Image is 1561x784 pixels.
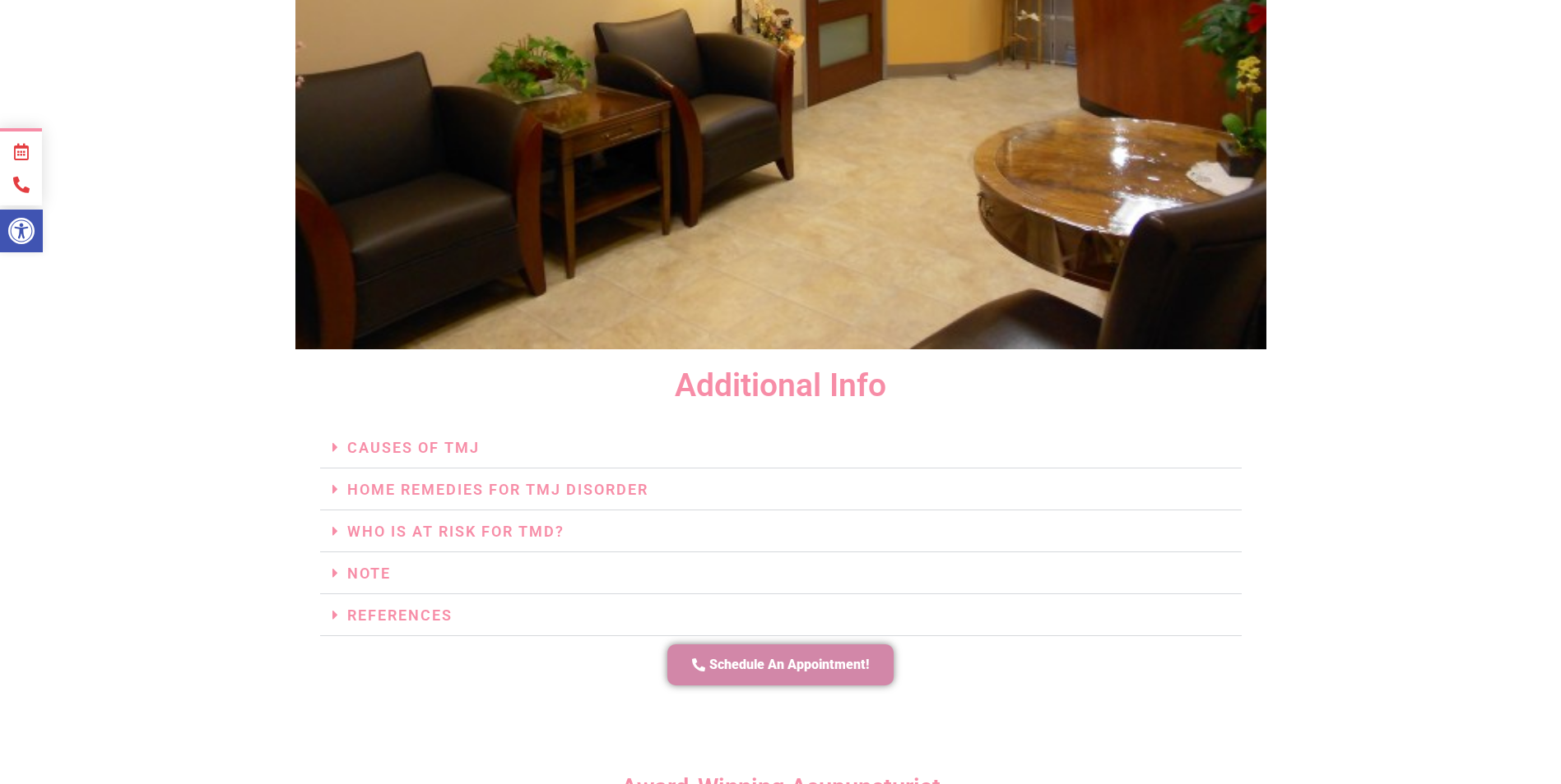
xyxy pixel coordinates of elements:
h3: Who Is At Risk For TMD? [320,510,1242,552]
a: Causes Of TMJ [347,439,480,456]
h3: Note [320,552,1242,594]
a: Note [347,565,391,582]
h3: Causes Of TMJ [320,427,1242,468]
h3: Home Remedies For TMJ Disorder [320,468,1242,510]
span: Schedule An Appointment! [709,657,869,674]
a: Schedule An Appointment! [667,644,894,686]
h3: References [320,594,1242,636]
a: Home Remedies For TMJ Disorder [347,481,648,498]
p: Additional Info [312,370,1250,402]
a: Who Is At Risk For TMD? [347,523,564,540]
a: References [347,606,453,624]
